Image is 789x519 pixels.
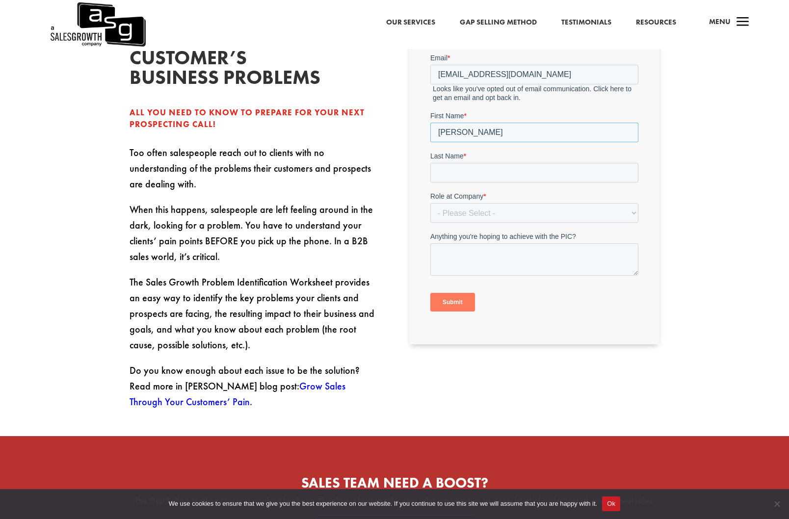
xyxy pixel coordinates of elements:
[561,16,611,29] a: Testimonials
[460,16,537,29] a: Gap Selling Method
[130,363,380,410] p: Do you know enough about each issue to be the solution? Read more in [PERSON_NAME] blog post: .
[636,16,676,29] a: Resources
[169,499,597,509] span: We use cookies to ensure that we give you the best experience on our website. If you continue to ...
[772,499,782,509] span: No
[29,476,760,495] h2: SALES TEAM NEED A BOOST?
[130,202,380,274] p: When this happens, salespeople are left feeling around in the dark, looking for a problem. You ha...
[430,53,638,329] iframe: Form 0
[733,13,753,32] span: a
[130,274,380,363] p: The Sales Growth Problem Identification Worksheet provides an easy way to identify the key proble...
[130,9,277,92] h2: Diagnose your customer’s business problems
[130,107,380,130] div: All you need to know to prepare for your next prospecting call!
[130,145,380,202] p: Too often salespeople reach out to clients with no understanding of the problems their customers ...
[602,496,620,511] button: Ok
[709,17,731,26] span: Menu
[386,16,435,29] a: Our Services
